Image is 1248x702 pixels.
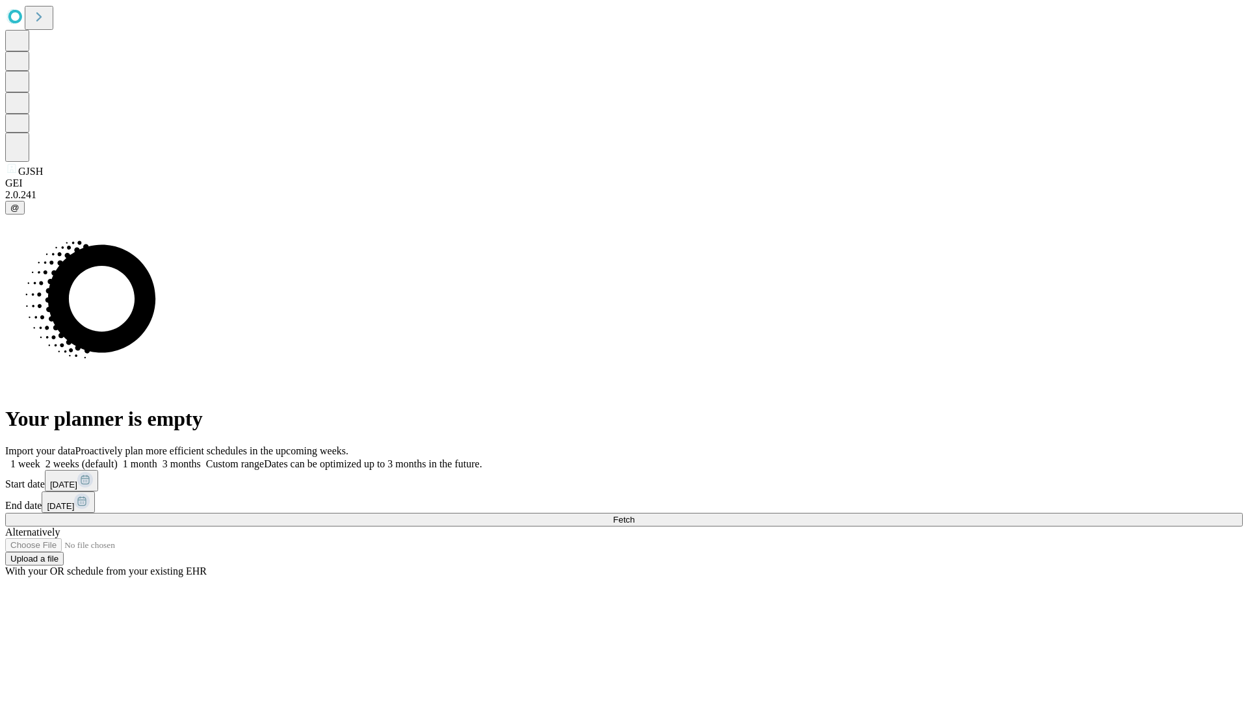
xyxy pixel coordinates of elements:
span: 1 month [123,458,157,469]
span: Dates can be optimized up to 3 months in the future. [264,458,482,469]
span: Alternatively [5,526,60,538]
span: GJSH [18,166,43,177]
span: @ [10,203,19,213]
button: Fetch [5,513,1243,526]
span: Proactively plan more efficient schedules in the upcoming weeks. [75,445,348,456]
span: 1 week [10,458,40,469]
div: Start date [5,470,1243,491]
span: With your OR schedule from your existing EHR [5,565,207,577]
span: 2 weeks (default) [45,458,118,469]
span: Fetch [613,515,634,525]
button: Upload a file [5,552,64,565]
div: End date [5,491,1243,513]
div: 2.0.241 [5,189,1243,201]
span: [DATE] [50,480,77,489]
button: @ [5,201,25,214]
span: Custom range [206,458,264,469]
span: Import your data [5,445,75,456]
span: [DATE] [47,501,74,511]
h1: Your planner is empty [5,407,1243,431]
button: [DATE] [45,470,98,491]
span: 3 months [162,458,201,469]
div: GEI [5,177,1243,189]
button: [DATE] [42,491,95,513]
